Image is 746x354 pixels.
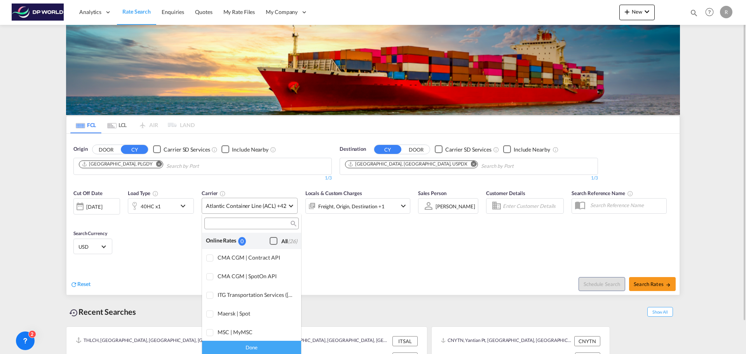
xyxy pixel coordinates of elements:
[270,237,297,245] md-checkbox: Checkbox No Ink
[218,310,295,317] div: Maersk | Spot
[206,237,238,245] div: Online Rates
[218,329,295,335] div: MSC | myMSC
[202,340,301,354] div: Done
[288,238,297,244] span: (26)
[218,273,295,279] div: CMA CGM | SpotOn API
[218,291,295,298] div: ITG Transportation Services (US) | API
[281,237,297,245] div: All
[238,237,246,245] div: 0
[218,254,295,261] div: CMA CGM | Contract API
[290,221,296,227] md-icon: icon-magnify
